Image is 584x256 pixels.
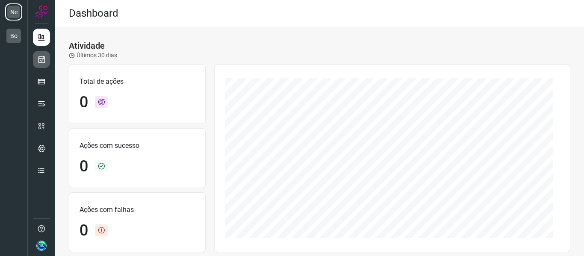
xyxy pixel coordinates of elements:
[69,7,118,20] h2: Dashboard
[80,221,88,240] h1: 0
[5,27,22,44] li: Bo
[36,241,47,251] img: 47c40af94961a9f83d4b05d5585d06bd.jpg
[80,77,195,87] p: Total de ações
[69,51,117,60] p: Últimos 30 dias
[69,41,105,51] h3: Atividade
[80,205,195,215] p: Ações com falhas
[80,141,195,151] p: Ações com sucesso
[35,5,48,18] img: Logo
[80,157,88,176] h1: 0
[5,3,22,21] li: Ne
[80,93,88,112] h1: 0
